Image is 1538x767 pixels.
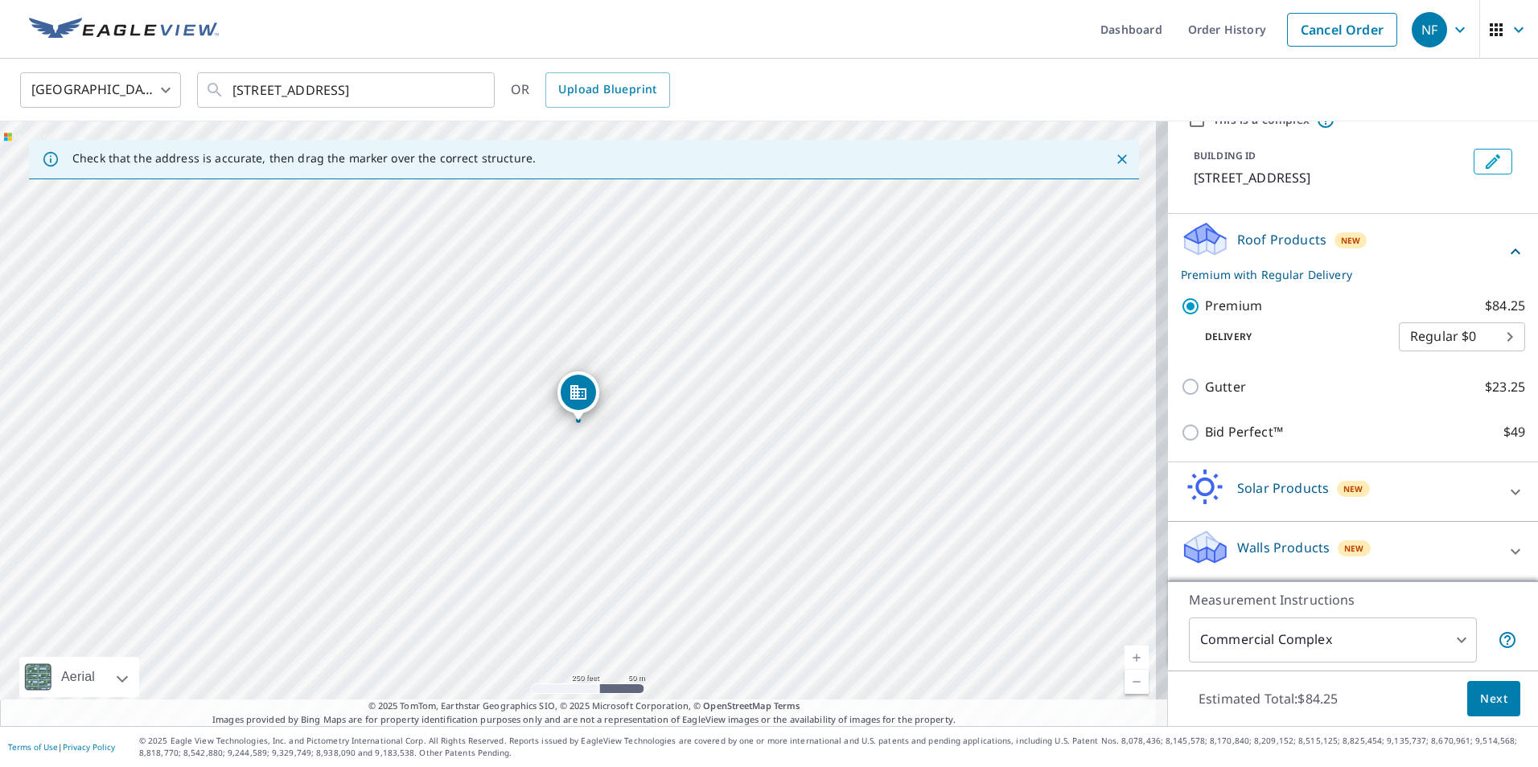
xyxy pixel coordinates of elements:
[1205,296,1262,316] p: Premium
[8,741,58,753] a: Terms of Use
[1181,330,1399,344] p: Delivery
[1181,469,1525,515] div: Solar ProductsNew
[1341,234,1361,247] span: New
[1503,422,1525,442] p: $49
[63,741,115,753] a: Privacy Policy
[1125,670,1149,694] a: Current Level 17, Zoom Out
[1181,220,1525,283] div: Roof ProductsNewPremium with Regular Delivery
[557,371,599,421] div: Dropped pin, building 1, Commercial property, 701 S Berkley Rd Kokomo, IN 46901
[1194,149,1256,162] p: BUILDING ID
[1237,230,1326,249] p: Roof Products
[20,68,181,113] div: [GEOGRAPHIC_DATA]
[1287,13,1397,47] a: Cancel Order
[1194,168,1467,187] p: [STREET_ADDRESS]
[29,18,219,42] img: EV Logo
[545,72,669,108] a: Upload Blueprint
[1186,681,1351,716] p: Estimated Total: $84.25
[1343,482,1363,495] span: New
[1125,646,1149,670] a: Current Level 17, Zoom In
[1237,478,1329,498] p: Solar Products
[8,742,115,752] p: |
[511,72,670,108] div: OR
[1181,528,1525,574] div: Walls ProductsNew
[19,657,139,697] div: Aerial
[232,68,462,113] input: Search by address or latitude-longitude
[139,735,1530,759] p: © 2025 Eagle View Technologies, Inc. and Pictometry International Corp. All Rights Reserved. Repo...
[1467,681,1520,717] button: Next
[1399,314,1525,359] div: Regular $0
[368,699,800,713] span: © 2025 TomTom, Earthstar Geographics SIO, © 2025 Microsoft Corporation, ©
[1344,542,1364,555] span: New
[703,699,771,712] a: OpenStreetMap
[1498,630,1517,650] span: Each building may require a separate measurement report; if so, your account will be billed per r...
[1485,377,1525,397] p: $23.25
[1237,538,1330,557] p: Walls Products
[1205,377,1246,397] p: Gutter
[558,80,656,100] span: Upload Blueprint
[1485,296,1525,316] p: $84.25
[1112,149,1133,170] button: Close
[774,699,800,712] a: Terms
[1480,689,1507,709] span: Next
[1181,266,1506,283] p: Premium with Regular Delivery
[1189,590,1517,609] p: Measurement Instructions
[1189,617,1477,662] div: Commercial Complex
[1412,12,1447,47] div: NF
[1474,149,1512,174] button: Edit building 1
[72,151,536,166] p: Check that the address is accurate, then drag the marker over the correct structure.
[56,657,100,697] div: Aerial
[1205,422,1283,442] p: Bid Perfect™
